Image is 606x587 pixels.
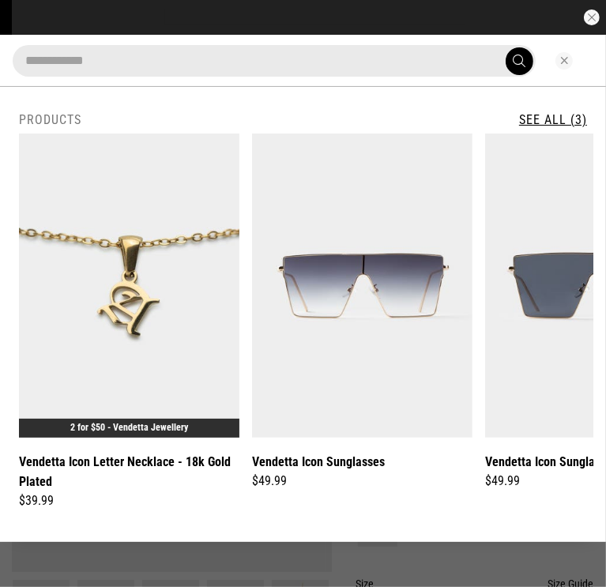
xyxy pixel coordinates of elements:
[519,112,587,127] a: See All (3)
[13,6,60,54] button: Open LiveChat chat widget
[19,452,239,491] a: Vendetta Icon Letter Necklace - 18k Gold Plated
[70,422,188,433] a: 2 for $50 - Vendetta Jewellery
[19,134,239,438] img: Vendetta Icon Letter Necklace - 18k Gold Plated in Gold
[252,472,472,491] div: $49.99
[252,452,385,472] a: Vendetta Icon Sunglasses
[19,491,239,510] div: $39.99
[19,112,81,127] h2: Products
[197,9,434,25] iframe: Customer reviews powered by Trustpilot
[555,52,573,70] button: Close search
[252,134,472,438] img: Vendetta Icon Sunglasses in Grey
